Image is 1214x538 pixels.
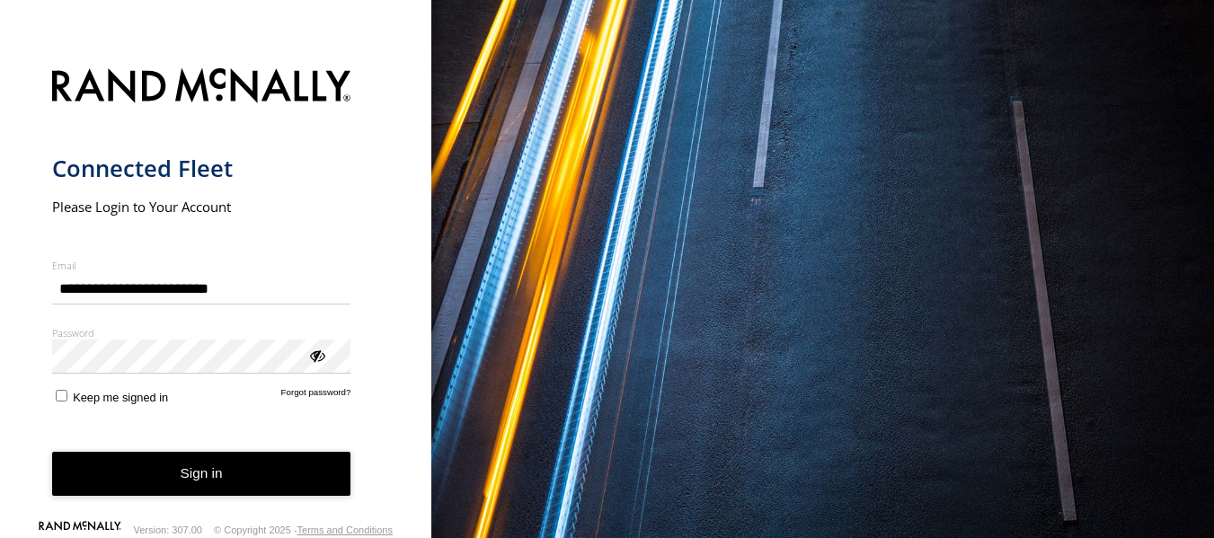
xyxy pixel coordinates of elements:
form: main [52,57,380,525]
a: Forgot password? [281,387,351,404]
span: Keep me signed in [73,391,168,404]
label: Email [52,259,351,272]
h2: Please Login to Your Account [52,198,351,216]
h1: Connected Fleet [52,154,351,183]
img: Rand McNally [52,65,351,110]
div: Version: 307.00 [134,525,202,535]
div: ViewPassword [307,346,325,364]
label: Password [52,326,351,340]
div: © Copyright 2025 - [214,525,393,535]
a: Terms and Conditions [297,525,393,535]
button: Sign in [52,452,351,496]
input: Keep me signed in [56,390,67,401]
